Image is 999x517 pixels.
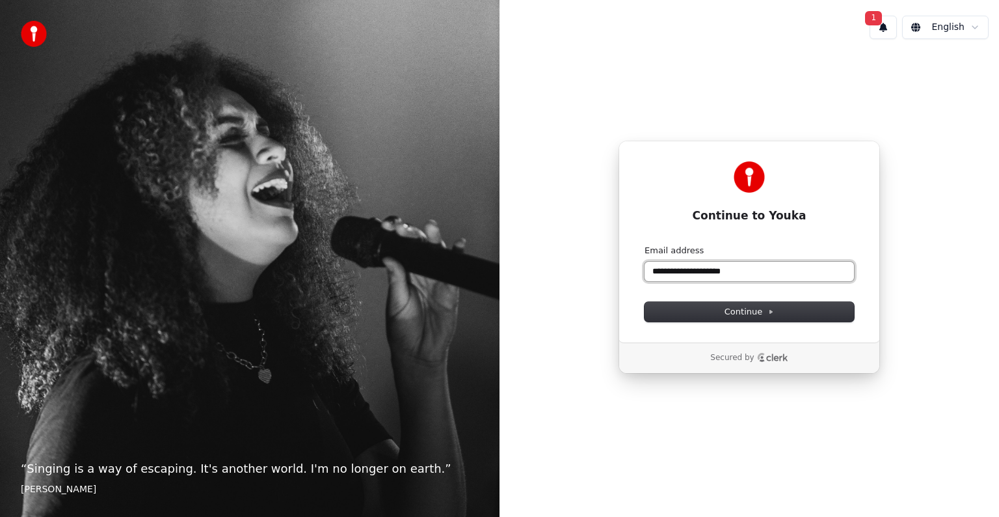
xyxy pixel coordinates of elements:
span: Continue [725,306,774,318]
img: Youka [734,161,765,193]
span: 1 [865,11,882,25]
a: Clerk logo [757,353,788,362]
h1: Continue to Youka [645,208,854,224]
label: Email address [645,245,704,257]
footer: [PERSON_NAME] [21,483,479,496]
p: Secured by [710,353,754,363]
button: 1 [870,16,897,39]
img: youka [21,21,47,47]
p: “ Singing is a way of escaping. It's another world. I'm no longer on earth. ” [21,460,479,478]
button: Continue [645,302,854,322]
